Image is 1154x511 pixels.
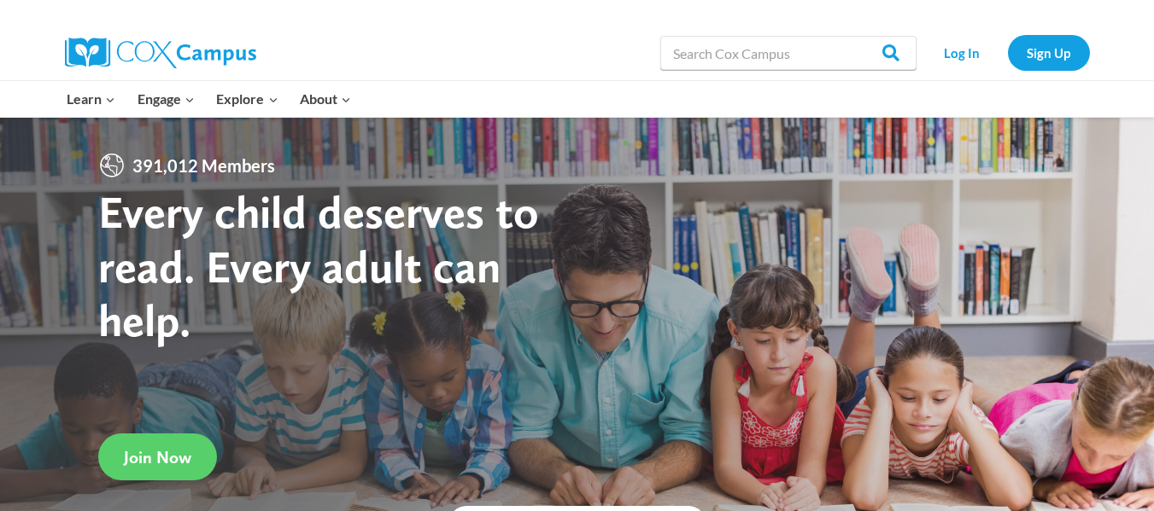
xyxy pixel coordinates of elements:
input: Search Cox Campus [660,36,917,70]
span: About [300,88,351,110]
span: Learn [67,88,115,110]
a: Log In [925,35,999,70]
a: Sign Up [1008,35,1090,70]
span: Join Now [124,447,191,467]
span: Engage [138,88,195,110]
strong: Every child deserves to read. Every adult can help. [98,184,539,347]
img: Cox Campus [65,38,256,68]
a: Join Now [98,433,217,480]
nav: Primary Navigation [56,81,362,117]
span: 391,012 Members [126,152,282,179]
nav: Secondary Navigation [925,35,1090,70]
span: Explore [216,88,278,110]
